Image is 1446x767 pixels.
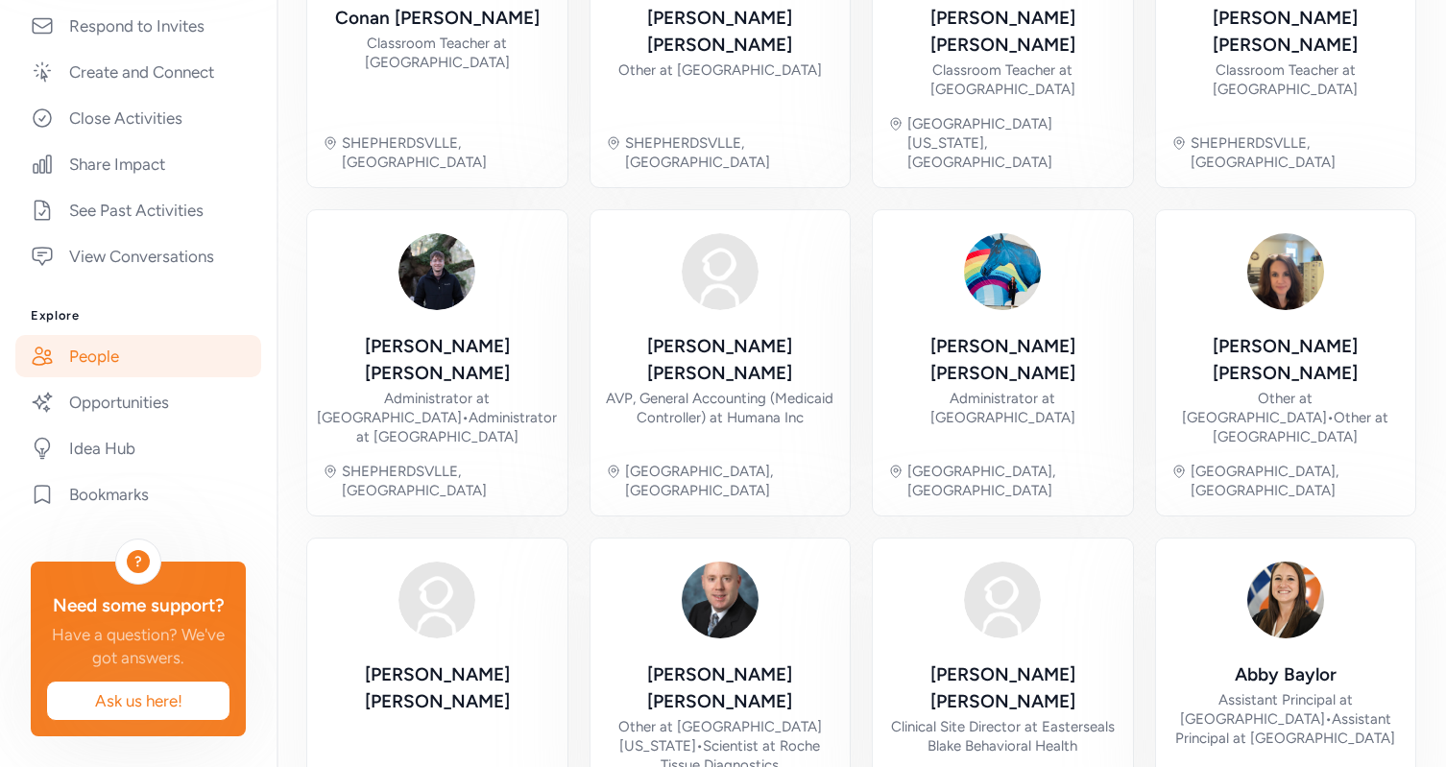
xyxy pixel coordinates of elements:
div: Other at [GEOGRAPHIC_DATA] [618,60,822,80]
div: Abby Baylor [1235,661,1337,688]
div: Need some support? [46,592,230,619]
div: [PERSON_NAME] [PERSON_NAME] [888,333,1118,387]
div: Other at [GEOGRAPHIC_DATA] Other at [GEOGRAPHIC_DATA] [1171,389,1401,446]
img: Avatar [956,226,1048,318]
div: SHEPHERDSVLLE, [GEOGRAPHIC_DATA] [1191,133,1401,172]
span: • [1327,409,1334,426]
div: SHEPHERDSVLLE, [GEOGRAPHIC_DATA] [342,462,552,500]
img: Avatar [391,226,483,318]
div: Have a question? We've got answers. [46,623,230,669]
div: Administrator at [GEOGRAPHIC_DATA] Administrator at [GEOGRAPHIC_DATA] [317,389,557,446]
img: Avatar [1240,554,1332,646]
div: Classroom Teacher at [GEOGRAPHIC_DATA] [1171,60,1401,99]
div: Clinical Site Director at Easterseals Blake Behavioral Health [888,717,1118,755]
div: Classroom Teacher at [GEOGRAPHIC_DATA] [888,60,1118,99]
span: • [462,409,469,426]
a: Close Activities [15,97,261,139]
div: Assistant Principal at [GEOGRAPHIC_DATA] Assistant Principal at [GEOGRAPHIC_DATA] [1171,690,1401,748]
div: [GEOGRAPHIC_DATA], [GEOGRAPHIC_DATA] [907,462,1118,500]
div: [PERSON_NAME] [PERSON_NAME] [606,5,835,59]
a: See Past Activities [15,189,261,231]
div: [PERSON_NAME] [PERSON_NAME] [888,661,1118,715]
img: Avatar [391,554,483,646]
a: Bookmarks [15,473,261,515]
div: [PERSON_NAME] [PERSON_NAME] [606,333,835,387]
a: Share Impact [15,143,261,185]
div: AVP, General Accounting (Medicaid Controller) at Humana Inc [606,389,835,427]
a: Create and Connect [15,51,261,93]
div: Conan [PERSON_NAME] [335,5,540,32]
div: [GEOGRAPHIC_DATA], [GEOGRAPHIC_DATA] [1191,462,1401,500]
button: Ask us here! [46,681,230,721]
a: View Conversations [15,235,261,277]
div: Classroom Teacher at [GEOGRAPHIC_DATA] [323,34,552,72]
img: Avatar [674,554,766,646]
span: • [1325,710,1332,728]
div: [PERSON_NAME] [PERSON_NAME] [1171,333,1401,387]
div: [GEOGRAPHIC_DATA], [GEOGRAPHIC_DATA] [625,462,835,500]
span: • [696,737,703,755]
span: Ask us here! [62,689,214,712]
img: Avatar [956,554,1048,646]
a: Idea Hub [15,427,261,469]
div: SHEPHERDSVLLE, [GEOGRAPHIC_DATA] [342,133,552,172]
a: Respond to Invites [15,5,261,47]
div: SHEPHERDSVLLE, [GEOGRAPHIC_DATA] [625,133,835,172]
div: [GEOGRAPHIC_DATA][US_STATE], [GEOGRAPHIC_DATA] [907,114,1118,172]
a: People [15,335,261,377]
img: Avatar [674,226,766,318]
div: [PERSON_NAME] [PERSON_NAME] [888,5,1118,59]
img: Avatar [1240,226,1332,318]
h3: Explore [31,308,246,324]
div: [PERSON_NAME] [PERSON_NAME] [1171,5,1401,59]
a: Opportunities [15,381,261,423]
div: [PERSON_NAME] [PERSON_NAME] [606,661,835,715]
div: [PERSON_NAME] [PERSON_NAME] [317,333,557,387]
div: Administrator at [GEOGRAPHIC_DATA] [888,389,1118,427]
div: [PERSON_NAME] [PERSON_NAME] [323,661,552,715]
div: ? [127,550,150,573]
